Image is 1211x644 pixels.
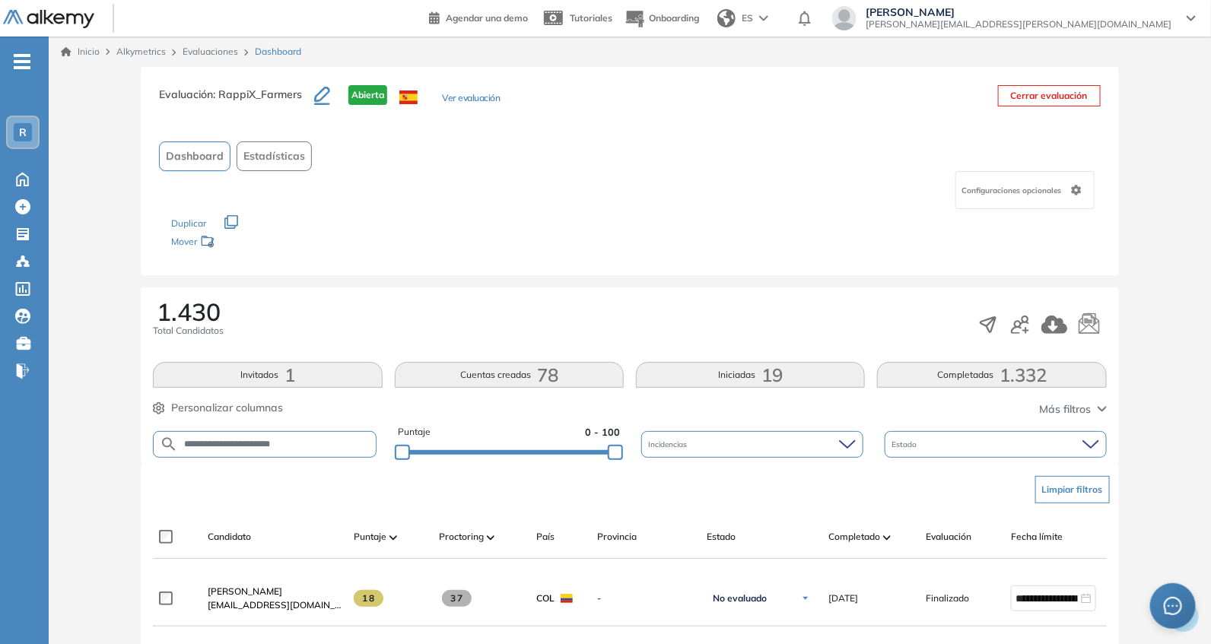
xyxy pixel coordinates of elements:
span: Dashboard [255,45,301,59]
span: Estadísticas [243,148,305,164]
span: message [1164,597,1182,615]
span: Estado [892,439,920,450]
img: arrow [759,15,768,21]
span: Abierta [348,85,387,105]
span: País [536,530,555,544]
button: Estadísticas [237,141,312,171]
button: Cuentas creadas78 [395,362,624,388]
a: Evaluaciones [183,46,238,57]
span: Onboarding [649,12,699,24]
span: - [597,592,694,605]
span: Evaluación [926,530,971,544]
button: Onboarding [625,2,699,35]
span: Personalizar columnas [171,400,283,416]
div: Estado [885,431,1107,458]
span: [DATE] [828,592,858,605]
a: Inicio [61,45,100,59]
div: Configuraciones opcionales [955,171,1095,209]
span: Completado [828,530,880,544]
button: Completadas1.332 [877,362,1106,388]
span: Finalizado [926,592,969,605]
img: ESP [399,90,418,104]
div: Incidencias [641,431,863,458]
span: Candidato [208,530,251,544]
span: 0 - 100 [585,425,620,439]
span: Configuraciones opcionales [962,185,1065,196]
span: Dashboard [166,148,224,164]
img: Ícono de flecha [801,594,810,603]
h3: Evaluación [159,85,314,117]
img: [missing "en.ARROW_ALT" translation] [883,535,891,540]
button: Cerrar evaluación [998,85,1101,106]
span: Más filtros [1040,401,1092,417]
span: Fecha límite [1011,530,1063,544]
img: COL [561,594,573,603]
span: Duplicar [171,217,206,229]
span: Incidencias [649,439,691,450]
img: [missing "en.ARROW_ALT" translation] [487,535,494,540]
button: Personalizar columnas [153,400,283,416]
a: [PERSON_NAME] [208,585,342,598]
button: Iniciadas19 [636,362,865,388]
button: Ver evaluación [442,91,500,107]
span: [PERSON_NAME] [208,585,282,597]
span: Tutoriales [570,12,612,24]
span: No evaluado [713,592,767,604]
img: [missing "en.ARROW_ALT" translation] [389,535,397,540]
button: Limpiar filtros [1035,476,1110,503]
span: Proctoring [439,530,484,544]
span: [PERSON_NAME] [866,6,1171,18]
span: R [19,126,27,138]
span: Puntaje [398,425,431,439]
span: Alkymetrics [116,46,166,57]
button: Más filtros [1040,401,1107,417]
img: Logo [3,10,94,29]
span: 18 [354,590,383,607]
img: world [717,9,736,27]
span: Estado [707,530,736,544]
span: ES [742,11,753,25]
span: : RappiX_Farmers [213,87,302,101]
img: SEARCH_ALT [160,435,178,454]
div: Mover [171,229,323,257]
span: Agendar una demo [446,12,528,24]
span: [PERSON_NAME][EMAIL_ADDRESS][PERSON_NAME][DOMAIN_NAME] [866,18,1171,30]
i: - [14,60,30,63]
span: Total Candidatos [153,324,224,338]
span: 1.430 [157,300,221,324]
span: [EMAIL_ADDRESS][DOMAIN_NAME] [208,598,342,612]
button: Invitados1 [153,362,382,388]
span: COL [536,592,555,605]
span: Provincia [597,530,637,544]
button: Dashboard [159,141,230,171]
span: 37 [442,590,472,607]
span: Puntaje [354,530,386,544]
a: Agendar una demo [429,8,528,26]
